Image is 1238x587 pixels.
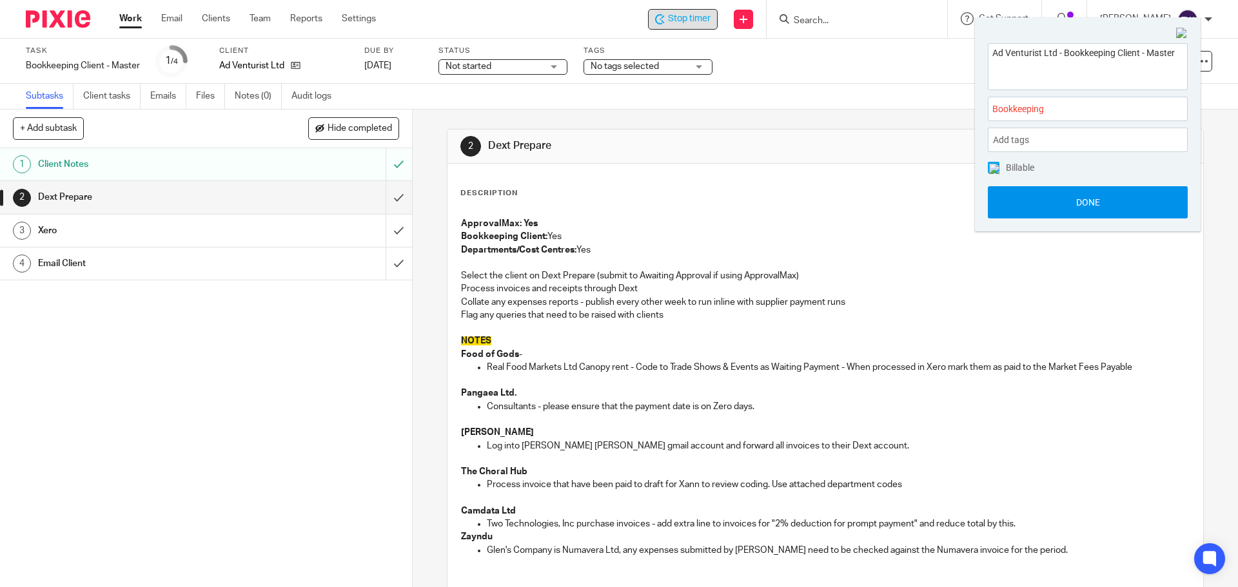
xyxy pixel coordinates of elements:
[235,84,282,109] a: Notes (0)
[488,139,853,153] h1: Dext Prepare
[989,164,999,174] img: checked.png
[461,350,519,359] strong: Food of Gods
[487,439,1189,452] p: Log into [PERSON_NAME] [PERSON_NAME] gmail account and forward all invoices to their Dext account.
[364,46,422,56] label: Due by
[26,59,140,72] div: Bookkeeping Client - Master
[38,221,261,240] h1: Xero
[219,59,284,72] p: Ad Venturist Ltd
[26,84,74,109] a: Subtasks
[1176,28,1188,39] img: Close
[438,46,567,56] label: Status
[461,219,538,228] strong: ApprovalMax: Yes
[219,46,348,56] label: Client
[446,62,491,71] span: Not started
[460,188,518,198] p: Description
[979,14,1028,23] span: Get Support
[461,230,1189,243] p: Yes
[26,10,90,28] img: Pixie
[26,46,140,56] label: Task
[1177,9,1198,30] img: svg%3E
[992,102,1155,116] span: Bookkeeping
[461,467,527,476] strong: The Choral Hub
[364,61,391,70] span: [DATE]
[461,389,516,398] strong: Pangaea Ltd.
[196,84,225,109] a: Files
[171,58,178,65] small: /4
[487,544,1189,557] p: Glen's Company is Numavera Ltd, any expenses submitted by [PERSON_NAME] need to be checked agains...
[461,348,1189,361] p: -
[591,62,659,71] span: No tags selected
[13,117,84,139] button: + Add subtask
[487,517,1189,530] p: Two Technologies, Inc purchase invoices - add extra line to invoices for "2% deduction for prompt...
[461,428,534,437] strong: [PERSON_NAME]
[668,12,711,26] span: Stop timer
[13,155,31,173] div: 1
[83,84,141,109] a: Client tasks
[1006,163,1034,172] span: Billable
[487,361,1189,374] p: Real Food Markets Ltd Canopy rent - Code to Trade Shows & Events as Waiting Payment - When proces...
[13,255,31,273] div: 4
[461,506,516,515] strong: Camdata Ltd
[461,282,1189,295] p: Process invoices and receipts through Dext
[487,400,1189,413] p: Consultants - please ensure that the payment date is on Zero days.
[461,336,491,345] span: NOTES
[461,245,576,255] strong: Departments/Cost Centres:
[38,254,261,273] h1: Email Client
[461,309,1189,322] p: Flag any queries that need to be raised with clients
[461,232,547,241] strong: Bookkeeping Client:
[38,155,261,174] h1: Client Notes
[993,130,1036,150] span: Add tags
[290,12,322,25] a: Reports
[150,84,186,109] a: Emails
[119,12,142,25] a: Work
[460,136,481,157] div: 2
[13,222,31,240] div: 3
[328,124,392,134] span: Hide completed
[792,15,909,27] input: Search
[38,188,261,207] h1: Dext Prepare
[250,12,271,25] a: Team
[648,9,718,30] div: Ad Venturist Ltd - Bookkeeping Client - Master
[342,12,376,25] a: Settings
[13,189,31,207] div: 2
[988,186,1188,218] button: Done
[461,244,1189,256] p: Yes
[461,296,1189,309] p: Collate any expenses reports - publish every other week to run inline with supplier payment runs
[584,46,712,56] label: Tags
[165,53,178,68] div: 1
[487,478,1189,491] p: Process invoice that have been paid to draft for Xann to review coding. Use attached department c...
[308,117,399,139] button: Hide completed
[988,44,1187,86] textarea: Ad Venturist Ltd - Bookkeeping Client - Master
[1100,12,1171,25] p: [PERSON_NAME]
[202,12,230,25] a: Clients
[461,532,493,541] strong: Zayndu
[291,84,341,109] a: Audit logs
[461,269,1189,282] p: Select the client on Dext Prepare (submit to Awaiting Approval if using ApprovalMax)
[161,12,182,25] a: Email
